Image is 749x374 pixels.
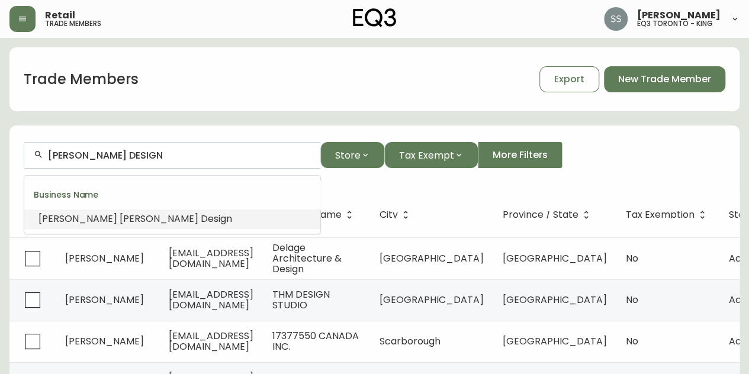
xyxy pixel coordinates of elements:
button: Store [320,142,384,168]
span: [GEOGRAPHIC_DATA] [503,252,607,265]
span: [PERSON_NAME] [65,334,144,348]
span: [PERSON_NAME] [65,252,144,265]
button: Tax Exempt [384,142,478,168]
input: Search [48,150,311,161]
button: More Filters [478,142,562,168]
img: f1b6f2cda6f3b51f95337c5892ce6799 [604,7,628,31]
span: City [380,211,398,218]
span: [PERSON_NAME] [38,212,117,225]
span: City [380,209,413,220]
span: [PERSON_NAME] [637,11,721,20]
span: THM DESIGN STUDIO [272,288,330,312]
span: Tax Exemption [626,211,695,218]
span: More Filters [493,149,548,162]
span: Province / State [503,211,578,218]
span: Scarborough [380,334,441,348]
span: Tax Exempt [399,148,454,163]
button: Export [539,66,599,92]
span: Store [335,148,361,163]
span: [EMAIL_ADDRESS][DOMAIN_NAME] [169,246,253,270]
span: Delage Architecture & Design [272,241,342,276]
span: Tax Exemption [626,209,710,220]
span: New Trade Member [618,73,711,86]
h1: Trade Members [24,69,139,89]
span: [EMAIL_ADDRESS][DOMAIN_NAME] [169,288,253,312]
span: [GEOGRAPHIC_DATA] [503,293,607,307]
span: No [626,334,638,348]
h5: trade members [45,20,101,27]
span: Export [554,73,584,86]
span: [PERSON_NAME] [120,212,198,225]
div: Business Name [24,180,320,209]
span: Retail [45,11,75,20]
span: [GEOGRAPHIC_DATA] [503,334,607,348]
span: [GEOGRAPHIC_DATA] [380,293,484,307]
span: [GEOGRAPHIC_DATA] [380,252,484,265]
span: No [626,293,638,307]
span: 17377550 CANADA INC. [272,329,359,353]
span: Design [201,212,232,225]
img: logo [353,8,397,27]
button: New Trade Member [604,66,725,92]
h5: eq3 toronto - king [637,20,713,27]
span: Province / State [503,209,594,220]
span: [PERSON_NAME] [65,293,144,307]
span: [EMAIL_ADDRESS][DOMAIN_NAME] [169,329,253,353]
span: No [626,252,638,265]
